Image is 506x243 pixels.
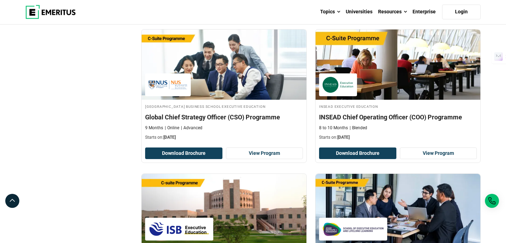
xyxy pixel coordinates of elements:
[142,29,306,144] a: Business Management Course by National University of Singapore Business School Executive Educatio...
[319,147,396,159] button: Download Brochure
[145,103,303,109] h4: [GEOGRAPHIC_DATA] Business School Executive Education
[350,125,367,131] p: Blended
[319,134,477,140] p: Starts on:
[316,29,480,144] a: Leadership Course by INSEAD Executive Education - October 14, 2025 INSEAD Executive Education INS...
[145,125,163,131] p: 9 Months
[442,5,481,19] a: Login
[400,147,477,159] a: View Program
[323,221,384,237] img: The Asian Institute of Management
[181,125,202,131] p: Advanced
[337,135,350,140] span: [DATE]
[145,134,303,140] p: Starts on:
[319,113,477,121] h4: INSEAD Chief Operating Officer (COO) Programme
[142,29,306,100] img: Global Chief Strategy Officer (CSO) Programme | Online Business Management Course
[149,221,210,237] img: ISB Executive Education
[145,147,222,159] button: Download Brochure
[149,77,187,93] img: National University of Singapore Business School Executive Education
[226,147,303,159] a: View Program
[319,103,477,109] h4: INSEAD Executive Education
[163,135,176,140] span: [DATE]
[145,113,303,121] h4: Global Chief Strategy Officer (CSO) Programme
[323,77,353,93] img: INSEAD Executive Education
[165,125,179,131] p: Online
[316,29,480,100] img: INSEAD Chief Operating Officer (COO) Programme | Online Leadership Course
[319,125,348,131] p: 8 to 10 Months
